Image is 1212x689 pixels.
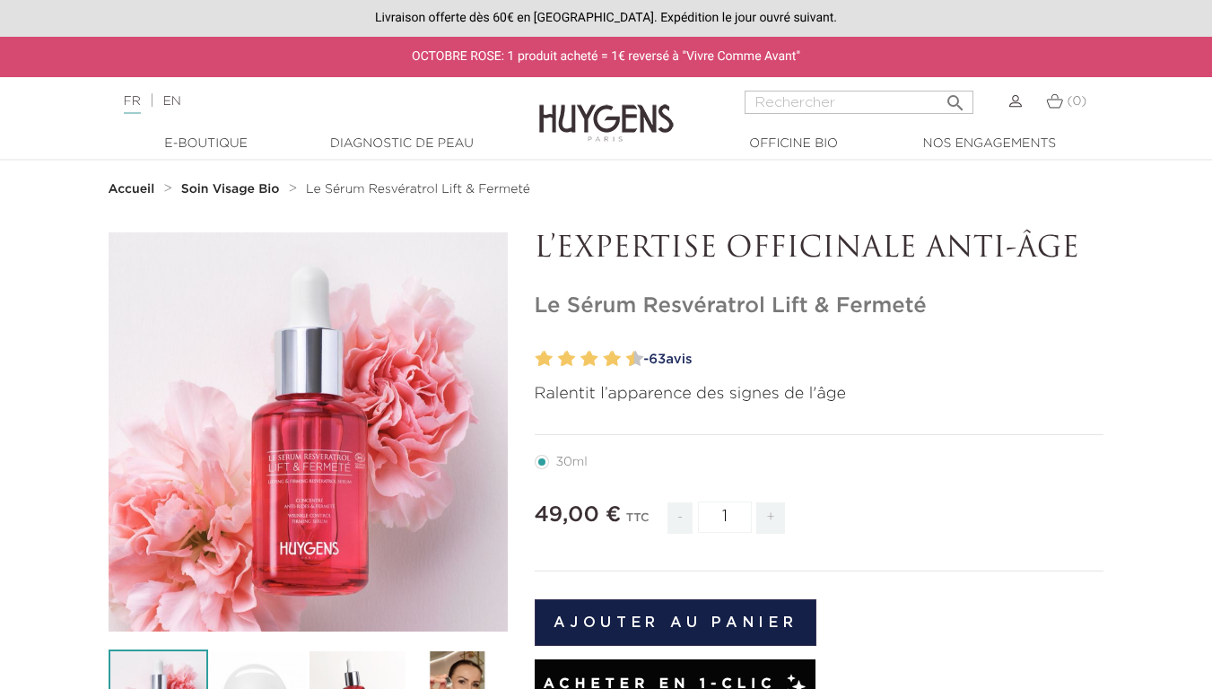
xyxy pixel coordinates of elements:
a: Officine Bio [704,135,884,153]
label: 9 [623,346,629,372]
a: EN [162,95,180,108]
div: | [115,91,492,112]
div: TTC [626,499,650,547]
label: 5 [577,346,583,372]
label: 2 [539,346,553,372]
label: 1 [532,346,538,372]
label: 30ml [535,455,609,469]
img: Huygens [539,75,674,144]
i:  [945,87,966,109]
input: Quantité [698,501,752,533]
span: Le Sérum Resvératrol Lift & Fermeté [306,183,530,196]
strong: Accueil [109,183,155,196]
span: + [756,502,785,534]
label: 8 [607,346,621,372]
label: 6 [585,346,598,372]
p: Ralentit l’apparence des signes de l'âge [535,382,1104,406]
span: 49,00 € [535,504,622,526]
a: Soin Visage Bio [181,182,284,196]
button: Ajouter au panier [535,599,817,646]
p: L’EXPERTISE OFFICINALE ANTI-ÂGE [535,232,1104,266]
button:  [939,85,972,109]
input: Rechercher [745,91,973,114]
a: Diagnostic de peau [312,135,492,153]
strong: Soin Visage Bio [181,183,280,196]
label: 7 [599,346,606,372]
span: (0) [1067,95,1086,108]
a: -63avis [638,346,1104,373]
a: Nos engagements [900,135,1079,153]
label: 10 [630,346,643,372]
a: FR [124,95,141,114]
a: E-Boutique [117,135,296,153]
span: - [667,502,693,534]
span: 63 [649,353,666,366]
label: 3 [554,346,561,372]
a: Accueil [109,182,159,196]
h1: Le Sérum Resvératrol Lift & Fermeté [535,293,1104,319]
label: 4 [562,346,575,372]
a: Le Sérum Resvératrol Lift & Fermeté [306,182,530,196]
